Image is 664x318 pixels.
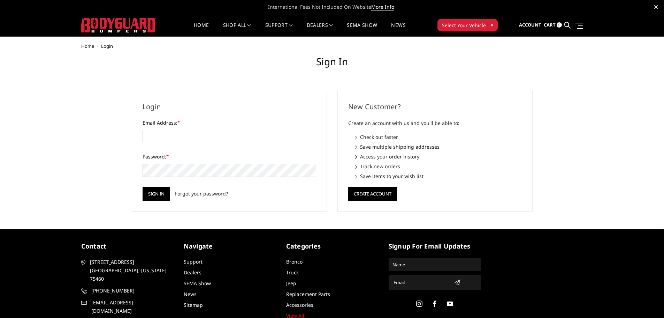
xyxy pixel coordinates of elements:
[101,43,113,49] span: Login
[286,291,330,297] a: Replacement Parts
[347,23,377,36] a: SEMA Show
[348,102,522,112] h2: New Customer?
[519,16,541,35] a: Account
[286,280,296,287] a: Jeep
[194,23,209,36] a: Home
[544,16,562,35] a: Cart 0
[184,269,201,276] a: Dealers
[348,187,397,201] button: Create Account
[143,102,316,112] h2: Login
[81,287,173,295] a: [PHONE_NUMBER]
[544,22,556,28] span: Cart
[491,21,493,29] span: ▾
[371,3,394,10] a: More Info
[389,242,481,251] h5: signup for email updates
[81,298,173,315] a: [EMAIL_ADDRESS][DOMAIN_NAME]
[184,280,211,287] a: SEMA Show
[391,277,451,288] input: Email
[184,242,276,251] h5: Navigate
[81,56,583,73] h1: Sign in
[81,18,156,32] img: BODYGUARD BUMPERS
[143,187,170,201] input: Sign in
[286,258,303,265] a: Bronco
[391,23,405,36] a: News
[355,143,522,150] li: Save multiple shipping addresses
[81,242,173,251] h5: contact
[143,119,316,126] label: Email Address:
[143,153,316,160] label: Password:
[91,287,172,295] span: [PHONE_NUMBER]
[265,23,293,36] a: Support
[223,23,251,36] a: shop all
[307,23,333,36] a: Dealers
[355,133,522,141] li: Check out faster
[90,258,171,283] span: [STREET_ADDRESS] [GEOGRAPHIC_DATA], [US_STATE] 75460
[348,190,397,196] a: Create Account
[286,302,313,308] a: Accessories
[348,119,522,127] p: Create an account with us and you'll be able to:
[175,190,228,197] a: Forgot your password?
[355,172,522,180] li: Save items to your wish list
[81,43,94,49] a: Home
[437,19,498,31] button: Select Your Vehicle
[91,298,172,315] span: [EMAIL_ADDRESS][DOMAIN_NAME]
[557,22,562,28] span: 0
[184,291,197,297] a: News
[390,259,480,270] input: Name
[442,22,486,29] span: Select Your Vehicle
[184,302,203,308] a: Sitemap
[286,242,378,251] h5: Categories
[184,258,203,265] a: Support
[286,269,299,276] a: Truck
[355,163,522,170] li: Track new orders
[519,22,541,28] span: Account
[355,153,522,160] li: Access your order history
